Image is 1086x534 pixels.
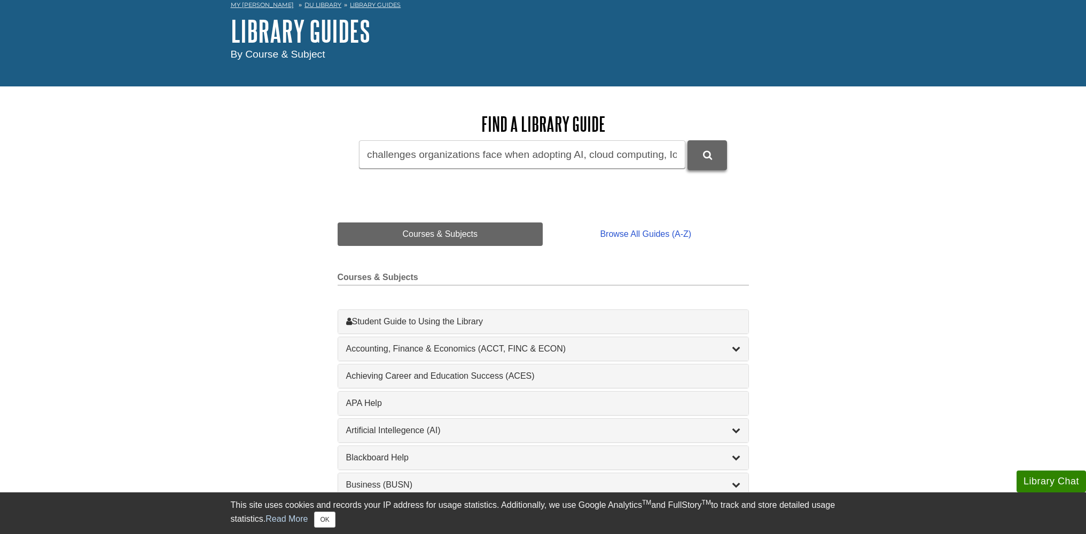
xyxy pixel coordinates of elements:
[703,150,712,160] i: Search Library Guides
[231,47,856,62] div: By Course & Subject
[642,499,651,506] sup: TM
[346,397,740,410] a: APA Help
[346,370,740,382] a: Achieving Career and Education Success (ACES)
[231,15,856,47] h1: Library Guides
[231,1,294,10] a: My [PERSON_NAME]
[338,222,543,246] a: Courses & Subjects
[346,479,740,491] a: Business (BUSN)
[702,499,711,506] sup: TM
[346,315,740,328] a: Student Guide to Using the Library
[359,140,685,169] input: Search by Course or Subject...
[338,113,749,135] h2: Find a Library Guide
[231,499,856,528] div: This site uses cookies and records your IP address for usage statistics. Additionally, we use Goo...
[304,1,341,9] a: DU Library
[350,1,401,9] a: Library Guides
[346,451,740,464] a: Blackboard Help
[346,342,740,355] a: Accounting, Finance & Economics (ACCT, FINC & ECON)
[1017,471,1086,492] button: Library Chat
[346,424,740,437] a: Artificial Intellegence (AI)
[687,140,727,170] button: DU Library Guides Search
[265,514,308,523] a: Read More
[543,222,748,246] a: Browse All Guides (A-Z)
[338,273,749,285] h2: Courses & Subjects
[314,512,335,528] button: Close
